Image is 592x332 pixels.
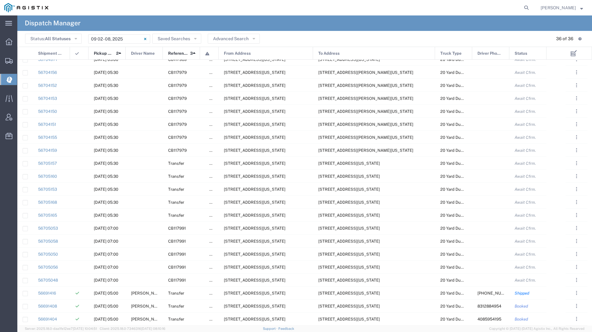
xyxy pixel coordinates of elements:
span: CB117979 [168,96,187,101]
span: 20 Yard Dump Truck [440,109,478,114]
span: 09/04/2025, 05:30 [94,161,118,166]
span: . . . [576,95,577,102]
button: Saved Searches [152,34,201,44]
span: Copyright © [DATE]-[DATE] Agistix Inc., All Rights Reserved [489,326,585,331]
button: ... [572,276,581,284]
span: 2311 Garden Rd, Monterey, California, 93940, United States [224,200,285,205]
span: false [209,278,219,283]
span: false [209,96,219,101]
button: ... [572,133,581,142]
span: 09/04/2025, 05:30 [94,83,118,88]
span: 09/04/2025, 05:30 [94,122,118,127]
span: 900 Park Center Dr, Hollister, California, 94404, United States [318,291,380,296]
span: 20 Yard Dump Truck [440,148,478,153]
span: 09/04/2025, 05:30 [94,70,118,75]
span: 2111 Hillcrest Ave, Antioch, California, 94509, United States [224,109,285,114]
span: 20 Yard Dump Truck [440,70,478,75]
span: Await Cfrm. [515,161,536,166]
span: . . . [576,160,577,167]
span: Await Cfrm. [515,70,536,75]
span: . . . [576,185,577,193]
span: 20 Yard Dump Truck [440,161,478,166]
button: ... [572,302,581,310]
span: 09/04/2025, 05:30 [94,135,118,140]
a: 56705053 [38,226,58,231]
span: 2111 Hillcrest Ave, Antioch, California, 94509, United States [224,83,285,88]
span: 2111 Hillcrest Ave, Antioch, California, 94509, United States [224,70,285,75]
span: 20 Yard Dump Truck [440,96,478,101]
span: Varun Taneja [131,291,164,296]
span: 901 Bailey Rd, Pittsburg, California, 94565, United States [318,96,413,101]
span: . . . [576,237,577,245]
span: Await Cfrm. [515,265,536,270]
span: 09/04/2025, 05:30 [94,109,118,114]
span: To Address [318,47,340,60]
span: 900 Park Center Dr, Hollister, California, 94404, United States [318,174,380,179]
span: Truck Type [440,47,462,60]
span: 901 Bailey Rd, Pittsburg, California, 94565, United States [318,148,413,153]
button: ... [572,237,581,245]
span: CB117991 [168,278,186,283]
span: Shipped [515,291,529,296]
span: 09/03/2025, 05:00 [94,304,118,309]
button: ... [572,146,581,155]
span: Await Cfrm. [515,252,536,257]
button: ... [572,185,581,194]
a: 56691408 [38,304,57,309]
span: 20 Yard Dump Truck [440,187,478,192]
span: Status [515,47,527,60]
button: ... [572,81,581,90]
span: . . . [576,134,577,141]
span: false [209,226,219,231]
span: Transfer [168,161,184,166]
span: Reference [168,47,188,60]
span: 900 Park Center Dr, Hollister, California, 94404, United States [318,304,380,309]
span: 901 Bailey Rd, Pittsburg, California, 94565, United States [318,70,413,75]
span: Await Cfrm. [515,57,536,62]
span: 21739 Road 19, Chowchilla, California, 93610, United States [318,278,380,283]
button: ... [572,250,581,258]
a: 56705056 [38,265,58,270]
span: 20 Yard Dump Truck [440,122,478,127]
h4: Dispatch Manager [25,15,81,31]
span: 21739 Road 19, Chowchilla, California, 93610, United States [318,226,380,231]
span: . . . [576,211,577,219]
span: 20 Yard Dump Truck [440,135,478,140]
span: 2311 Garden Rd, Monterey, California, 93940, United States [224,291,285,296]
span: Await Cfrm. [515,122,536,127]
span: . . . [576,315,577,323]
span: 20 Yard Dump Truck [440,239,478,244]
span: 900 Park Center Dr, Hollister, California, 94404, United States [318,187,380,192]
button: ... [572,172,581,181]
span: . . . [576,121,577,128]
span: false [209,70,219,75]
span: 09/04/2025, 05:30 [94,200,118,205]
span: 2311 Garden Rd, Monterey, California, 93940, United States [224,174,285,179]
a: 56704159 [38,148,57,153]
span: 20 Yard Dump Truck [440,226,478,231]
span: [DATE] 10:04:51 [73,327,97,330]
span: false [209,109,219,114]
span: Await Cfrm. [515,174,536,179]
span: 901 Bailey Rd, Pittsburg, California, 94565, United States [318,122,413,127]
span: false [209,265,219,270]
span: 09/03/2025, 05:00 [94,317,118,321]
span: . . . [576,108,577,115]
button: ... [572,315,581,323]
span: . . . [576,147,577,154]
a: 56704151 [38,122,56,127]
a: 56705160 [38,174,57,179]
button: ... [572,159,581,168]
button: ... [572,289,581,297]
span: CB117979 [168,83,187,88]
span: 901 Bailey Rd, Pittsburg, California, 94565, United States [318,83,413,88]
span: 21739 Road 19, Chowchilla, California, 93610, United States [318,265,380,270]
span: CB117979 [168,70,187,75]
a: 56704971 [38,57,57,62]
button: ... [572,94,581,103]
span: false [209,148,219,153]
span: Booked [515,304,528,309]
span: Driver Name [131,47,155,60]
span: false [209,200,219,205]
span: 09/04/2025, 07:00 [94,265,118,270]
